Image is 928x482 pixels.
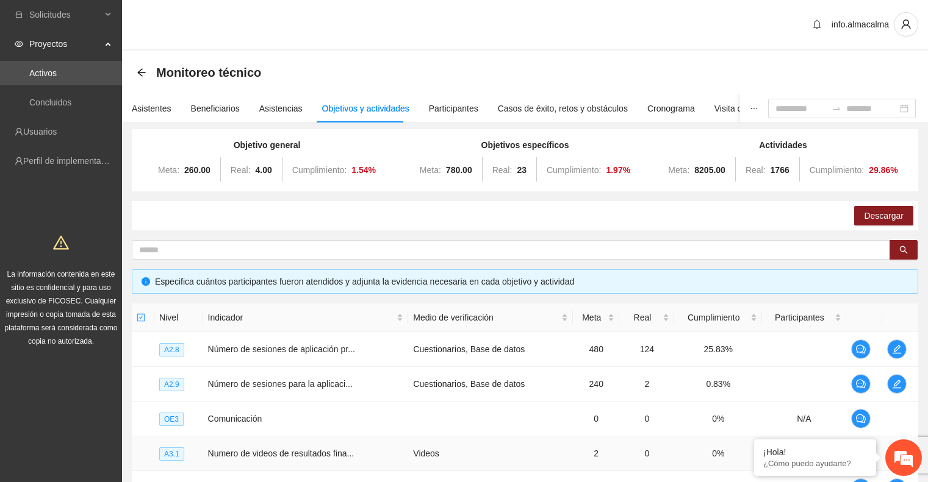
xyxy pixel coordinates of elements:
[408,303,573,332] th: Medio de verificación
[159,378,184,391] span: A2.9
[23,156,118,166] a: Perfil de implementadora
[159,413,184,426] span: OE3
[292,165,347,175] span: Cumplimiento:
[832,19,889,29] span: info.almacalma
[808,19,826,29] span: bell
[203,303,409,332] th: Indicador
[619,367,674,402] td: 2
[674,367,762,402] td: 0.83%
[155,275,908,288] div: Especifica cuántos participantes fueron atendidos y adjunta la evidencia necesaria en cada objeti...
[142,277,150,286] span: info-circle
[851,409,871,428] button: comment
[137,313,145,322] span: check-square
[750,104,758,113] span: ellipsis
[864,209,904,222] span: Descargar
[619,436,674,471] td: 0
[158,165,179,175] span: Meta:
[23,127,57,136] a: Usuarios
[619,332,674,367] td: 124
[767,311,832,324] span: Participantes
[869,165,898,175] strong: 29.86 %
[894,19,918,30] span: user
[573,402,619,436] td: 0
[573,367,619,402] td: 240
[547,165,601,175] span: Cumplimiento:
[413,311,559,324] span: Medio de verificación
[740,94,768,122] button: ellipsis
[208,448,354,458] span: Numero de videos de resultados fina...
[679,311,748,324] span: Cumplimiento
[694,165,725,175] strong: 8205.00
[159,447,184,461] span: A3.1
[763,459,867,468] p: ¿Cómo puedo ayudarte?
[762,402,846,436] td: N/A
[154,303,203,332] th: Nivel
[619,303,674,332] th: Real
[578,311,605,324] span: Meta
[29,2,101,27] span: Solicitudes
[29,68,57,78] a: Activos
[674,402,762,436] td: 0%
[832,104,841,113] span: to
[759,140,807,150] strong: Actividades
[888,344,906,354] span: edit
[714,102,829,115] div: Visita de campo y entregables
[137,68,146,77] span: arrow-left
[619,402,674,436] td: 0
[832,104,841,113] span: swap-right
[492,165,513,175] span: Real:
[29,32,101,56] span: Proyectos
[184,165,210,175] strong: 260.00
[29,97,71,107] a: Concluidos
[420,165,441,175] span: Meta:
[887,339,907,359] button: edit
[159,343,184,356] span: A2.8
[408,332,573,367] td: Cuestionarios, Base de datos
[647,102,695,115] div: Cronograma
[674,436,762,471] td: 0%
[746,165,766,175] span: Real:
[899,246,908,255] span: search
[854,206,913,225] button: Descargar
[259,102,303,115] div: Asistencias
[208,379,353,389] span: Número de sesiones para la aplicaci...
[498,102,628,115] div: Casos de éxito, retos y obstáculos
[763,447,867,457] div: ¡Hola!
[674,303,762,332] th: Cumplimiento
[674,332,762,367] td: 25.83%
[807,15,827,34] button: bell
[191,102,240,115] div: Beneficiarios
[573,332,619,367] td: 480
[851,374,871,394] button: comment
[132,102,171,115] div: Asistentes
[156,63,261,82] span: Monitoreo técnico
[5,270,118,346] span: La información contenida en este sitio es confidencial y para uso exclusivo de FICOSEC. Cualquier...
[668,165,689,175] span: Meta:
[481,140,569,150] strong: Objetivos específicos
[573,436,619,471] td: 2
[15,10,23,19] span: inbox
[234,140,301,150] strong: Objetivo general
[208,311,395,324] span: Indicador
[322,102,409,115] div: Objetivos y actividades
[408,436,573,471] td: Videos
[208,344,355,354] span: Número de sesiones de aplicación pr...
[887,374,907,394] button: edit
[606,165,630,175] strong: 1.97 %
[517,165,527,175] strong: 23
[851,339,871,359] button: comment
[429,102,478,115] div: Participantes
[624,311,660,324] span: Real
[256,165,272,175] strong: 4.00
[888,379,906,389] span: edit
[408,367,573,402] td: Cuestionarios, Base de datos
[573,303,619,332] th: Meta
[890,240,918,260] button: search
[203,402,409,436] td: Comunicación
[762,303,846,332] th: Participantes
[351,165,376,175] strong: 1.54 %
[446,165,472,175] strong: 780.00
[771,165,790,175] strong: 1766
[894,12,918,37] button: user
[810,165,864,175] span: Cumplimiento:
